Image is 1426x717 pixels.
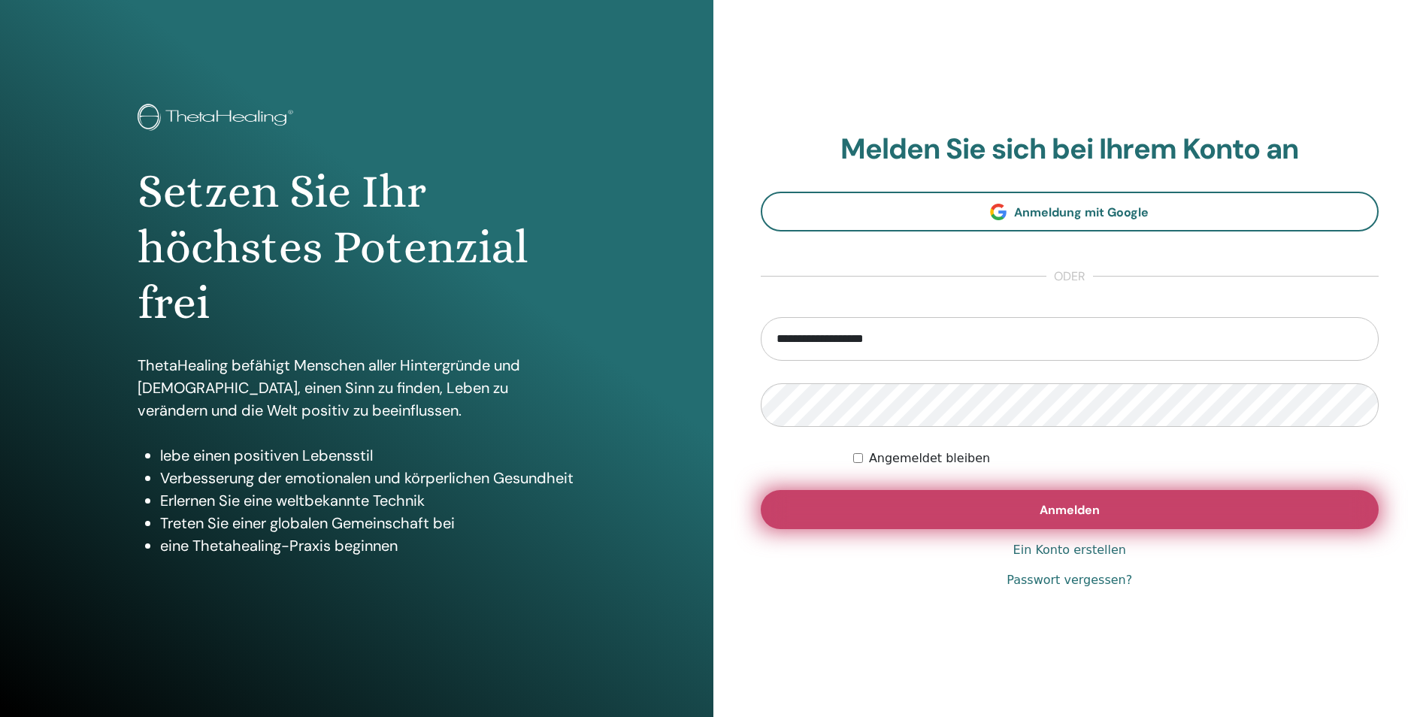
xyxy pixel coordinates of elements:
h2: Melden Sie sich bei Ihrem Konto an [761,132,1379,167]
span: Anmeldung mit Google [1014,204,1149,220]
h1: Setzen Sie Ihr höchstes Potenzial frei [138,164,575,331]
div: Keep me authenticated indefinitely or until I manually logout [853,449,1379,467]
span: oder [1046,268,1093,286]
span: Anmelden [1040,502,1100,518]
li: eine Thetahealing-Praxis beginnen [160,534,575,557]
button: Anmelden [761,490,1379,529]
a: Passwort vergessen? [1007,571,1132,589]
a: Ein Konto erstellen [1013,541,1126,559]
a: Anmeldung mit Google [761,192,1379,231]
p: ThetaHealing befähigt Menschen aller Hintergründe und [DEMOGRAPHIC_DATA], einen Sinn zu finden, L... [138,354,575,422]
li: Treten Sie einer globalen Gemeinschaft bei [160,512,575,534]
li: lebe einen positiven Lebensstil [160,444,575,467]
li: Erlernen Sie eine weltbekannte Technik [160,489,575,512]
label: Angemeldet bleiben [869,449,990,467]
li: Verbesserung der emotionalen und körperlichen Gesundheit [160,467,575,489]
